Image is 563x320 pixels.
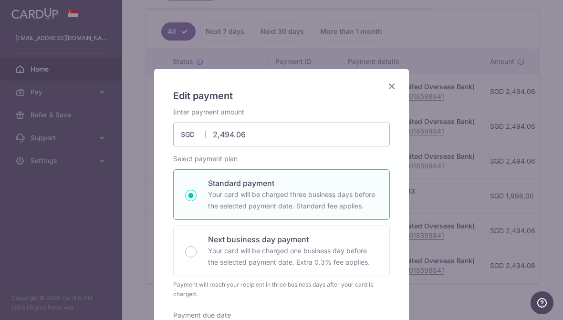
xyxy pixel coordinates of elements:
[386,81,397,92] button: Close
[208,189,378,212] p: Your card will be charged three business days before the selected payment date. Standard fee appl...
[173,310,231,320] label: Payment due date
[173,88,390,103] h5: Edit payment
[173,123,390,146] input: 0.00
[173,107,244,117] label: Enter payment amount
[208,177,378,189] p: Standard payment
[181,130,206,139] span: SGD
[173,280,390,299] div: Payment will reach your recipient in three business days after your card is charged.
[531,291,553,315] iframe: Opens a widget where you can find more information
[208,234,378,245] p: Next business day payment
[208,245,378,268] p: Your card will be charged one business day before the selected payment date. Extra 0.3% fee applies.
[173,154,238,164] label: Select payment plan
